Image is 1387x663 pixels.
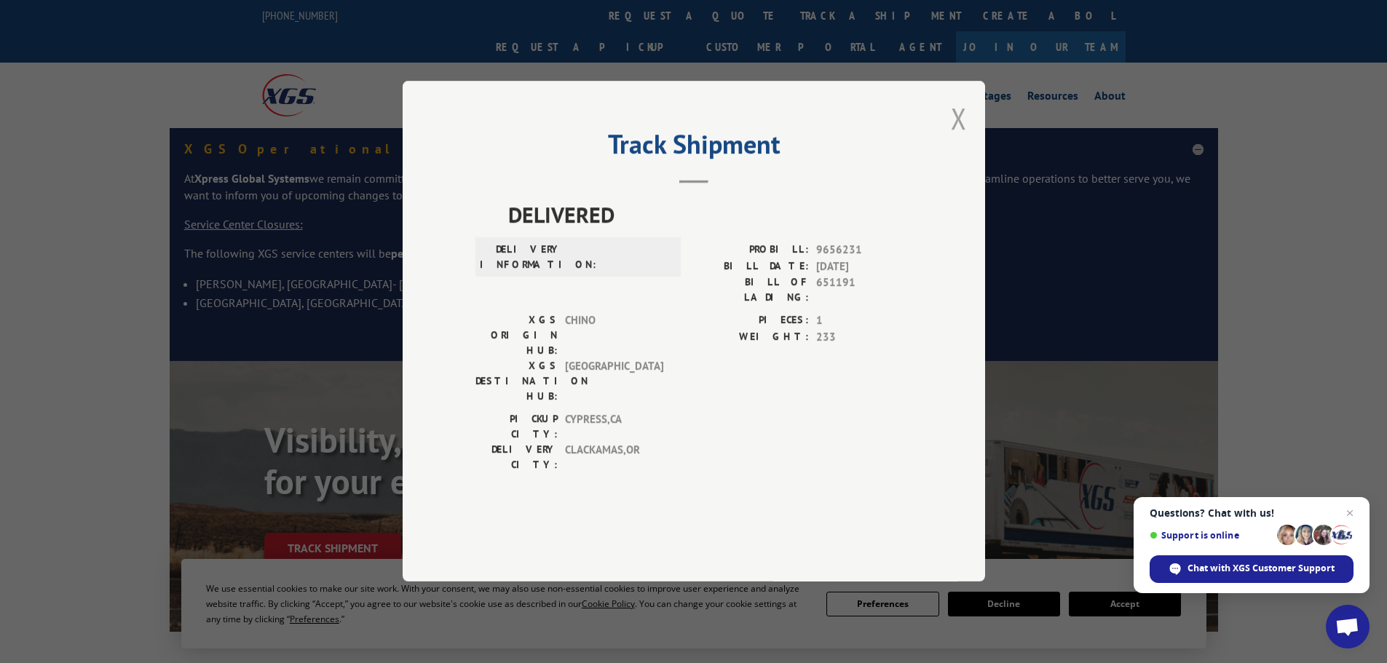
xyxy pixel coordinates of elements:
[694,329,809,346] label: WEIGHT:
[816,275,912,306] span: 651191
[1188,562,1335,575] span: Chat with XGS Customer Support
[816,258,912,275] span: [DATE]
[951,99,967,138] button: Close modal
[694,275,809,306] label: BILL OF LADING:
[1150,507,1354,519] span: Questions? Chat with us!
[1150,530,1272,541] span: Support is online
[475,313,558,359] label: XGS ORIGIN HUB:
[508,199,912,231] span: DELIVERED
[1326,605,1370,648] a: Open chat
[565,412,663,442] span: CYPRESS , CA
[475,359,558,405] label: XGS DESTINATION HUB:
[694,313,809,330] label: PIECES:
[816,313,912,330] span: 1
[480,242,562,273] label: DELIVERY INFORMATION:
[475,412,558,442] label: PICKUP CITY:
[475,442,558,473] label: DELIVERY CITY:
[816,242,912,259] span: 9656231
[475,134,912,162] h2: Track Shipment
[816,329,912,346] span: 233
[694,258,809,275] label: BILL DATE:
[565,442,663,473] span: CLACKAMAS , OR
[694,242,809,259] label: PROBILL:
[565,359,663,405] span: [GEOGRAPHIC_DATA]
[1150,555,1354,583] span: Chat with XGS Customer Support
[565,313,663,359] span: CHINO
